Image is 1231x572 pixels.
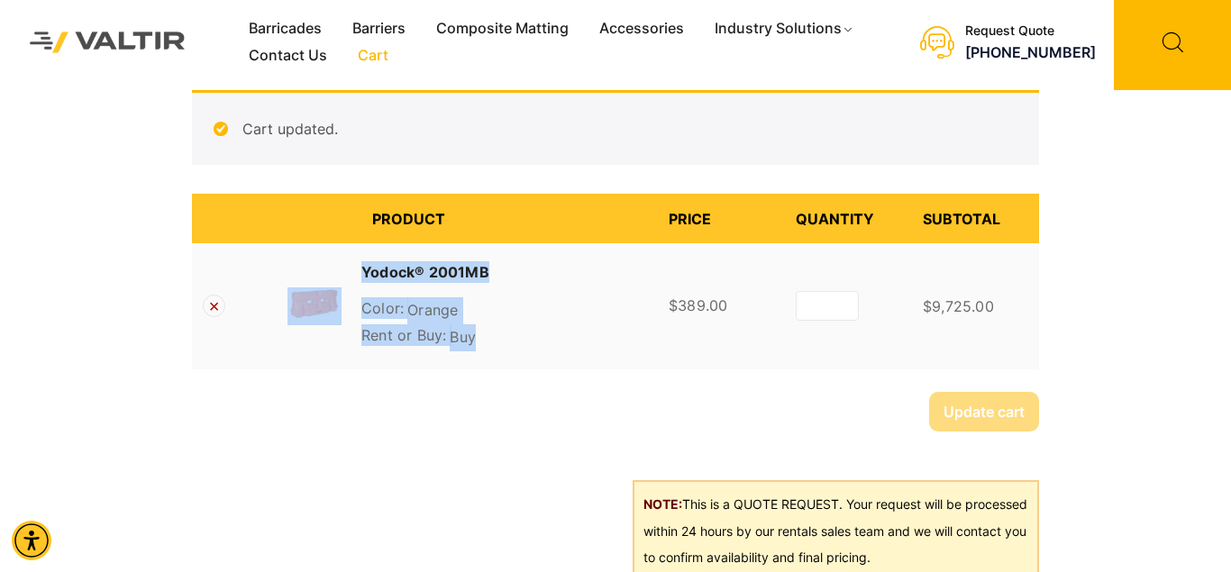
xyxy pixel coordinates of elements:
p: Orange [361,297,647,324]
bdi: 9,725.00 [923,297,994,315]
th: Product [361,194,658,243]
p: Buy [361,324,647,351]
a: Barriers [337,15,421,42]
div: Request Quote [965,23,1096,39]
a: Composite Matting [421,15,584,42]
a: valtirrentals.com [287,287,342,325]
a: Barricades [233,15,337,42]
th: Price [658,194,785,243]
a: call (888) 496-3625 [965,43,1096,61]
a: Remove Yodock® 2001MB from cart [203,295,225,317]
b: NOTE: [643,496,682,512]
dt: Rent or Buy: [361,324,446,346]
div: Accessibility Menu [12,521,51,560]
span: $ [923,297,932,315]
a: Contact Us [233,42,342,69]
a: Industry Solutions [699,15,870,42]
a: Cart [342,42,404,69]
input: Product quantity [796,291,859,321]
dt: Color: [361,297,404,319]
th: Quantity [785,194,912,243]
a: Yodock® 2001MB [361,261,489,283]
div: Cart updated. [192,90,1039,165]
bdi: 389.00 [669,296,727,314]
img: Valtir Rentals [14,15,202,69]
th: Subtotal [912,194,1039,243]
span: $ [669,296,678,314]
button: Update cart [929,392,1039,431]
a: Accessories [584,15,699,42]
